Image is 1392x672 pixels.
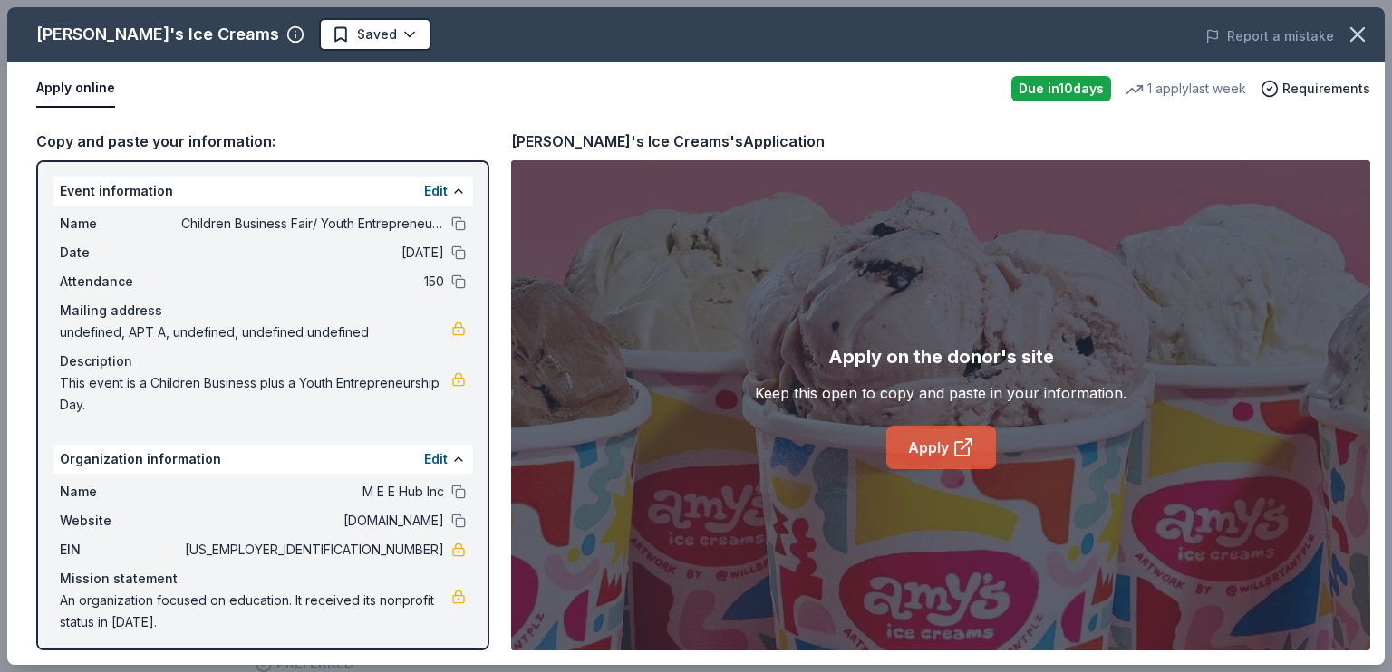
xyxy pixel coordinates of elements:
[36,20,279,49] div: [PERSON_NAME]'s Ice Creams
[886,426,996,469] a: Apply
[60,242,181,264] span: Date
[60,271,181,293] span: Attendance
[1205,25,1334,47] button: Report a mistake
[424,448,448,470] button: Edit
[53,177,473,206] div: Event information
[1261,78,1370,100] button: Requirements
[319,18,431,51] button: Saved
[53,445,473,474] div: Organization information
[181,213,444,235] span: Children Business Fair/ Youth Entrepreneurship Day
[424,180,448,202] button: Edit
[60,300,466,322] div: Mailing address
[1126,78,1246,100] div: 1 apply last week
[181,510,444,532] span: [DOMAIN_NAME]
[181,539,444,561] span: [US_EMPLOYER_IDENTIFICATION_NUMBER]
[60,510,181,532] span: Website
[1282,78,1370,100] span: Requirements
[181,242,444,264] span: [DATE]
[60,481,181,503] span: Name
[36,70,115,108] button: Apply online
[60,590,451,633] span: An organization focused on education. It received its nonprofit status in [DATE].
[1011,76,1111,101] div: Due in 10 days
[755,382,1126,404] div: Keep this open to copy and paste in your information.
[511,130,825,153] div: [PERSON_NAME]'s Ice Creams's Application
[828,342,1054,371] div: Apply on the donor's site
[60,539,181,561] span: EIN
[60,213,181,235] span: Name
[60,372,451,416] span: This event is a Children Business plus a Youth Entrepreneurship Day.
[60,568,466,590] div: Mission statement
[60,350,466,372] div: Description
[357,24,397,45] span: Saved
[181,271,444,293] span: 150
[181,481,444,503] span: M E E Hub Inc
[60,322,451,343] span: undefined, APT A, undefined, undefined undefined
[36,130,489,153] div: Copy and paste your information:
